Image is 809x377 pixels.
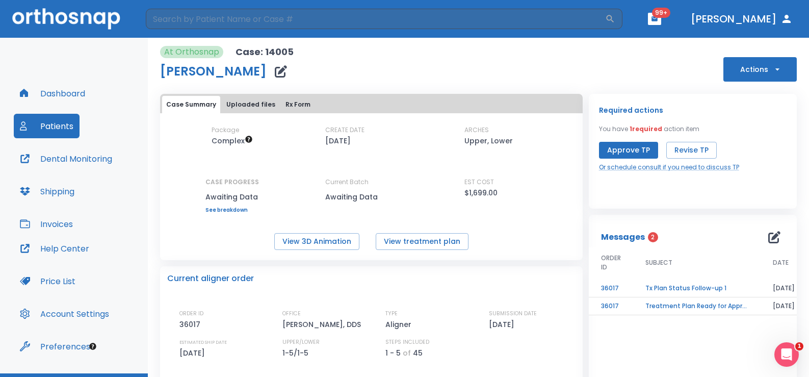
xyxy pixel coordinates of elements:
[325,125,364,135] p: CREATE DATE
[14,236,95,261] button: Help Center
[589,297,633,315] td: 36017
[630,124,662,133] span: 1 required
[723,57,797,82] button: Actions
[376,233,468,250] button: View treatment plan
[205,178,259,187] p: CASE PROGRESS
[589,280,633,297] td: 36017
[162,96,220,113] button: Case Summary
[282,338,320,347] p: UPPER/LOWER
[599,142,658,159] button: Approve TP
[282,347,312,359] p: 1-5/1-5
[14,212,79,236] button: Invoices
[413,347,423,359] p: 45
[403,347,411,359] p: of
[761,297,807,315] td: [DATE]
[599,124,699,134] p: You have action item
[14,81,91,106] button: Dashboard
[14,114,80,138] button: Patients
[205,207,259,213] a: See breakdown
[385,318,415,331] p: Aligner
[385,347,401,359] p: 1 - 5
[599,104,663,116] p: Required actions
[464,187,498,199] p: $1,699.00
[88,342,97,351] div: Tooltip anchor
[795,342,803,350] span: 1
[281,96,315,113] button: Rx Form
[687,10,797,28] button: [PERSON_NAME]
[489,309,537,318] p: SUBMISSION DATE
[164,46,219,58] p: At Orthosnap
[648,232,658,242] span: 2
[325,135,351,147] p: [DATE]
[489,318,518,331] p: [DATE]
[12,8,120,29] img: Orthosnap
[666,142,717,159] button: Revise TP
[761,280,807,297] td: [DATE]
[282,318,364,331] p: [PERSON_NAME], DDS
[205,191,259,203] p: Awaiting Data
[274,233,359,250] button: View 3D Animation
[599,163,739,172] a: Or schedule consult if you need to discuss TP
[14,301,115,326] button: Account Settings
[325,178,417,187] p: Current Batch
[236,46,294,58] p: Case: 14005
[385,338,429,347] p: STEPS INCLUDED
[14,179,81,204] button: Shipping
[633,297,761,315] td: Treatment Plan Ready for Approval!
[160,65,267,78] h1: [PERSON_NAME]
[774,342,799,367] iframe: Intercom live chat
[645,258,672,267] span: SUBJECT
[179,309,203,318] p: ORDER ID
[162,96,581,113] div: tabs
[212,136,253,146] span: Up to 50 Steps (100 aligners)
[179,318,204,331] p: 36017
[282,309,301,318] p: OFFICE
[14,146,118,171] button: Dental Monitoring
[773,258,789,267] span: DATE
[464,178,494,187] p: EST COST
[222,96,279,113] button: Uploaded files
[633,280,761,297] td: Tx Plan Status Follow-up 1
[167,272,254,285] p: Current aligner order
[14,334,96,359] button: Preferences
[325,191,417,203] p: Awaiting Data
[179,338,227,347] p: ESTIMATED SHIP DATE
[652,8,670,18] span: 99+
[212,125,239,135] p: Package
[601,254,621,272] span: ORDER ID
[464,125,489,135] p: ARCHES
[385,309,398,318] p: TYPE
[14,269,82,293] button: Price List
[601,231,645,243] p: Messages
[146,9,605,29] input: Search by Patient Name or Case #
[464,135,513,147] p: Upper, Lower
[179,347,208,359] p: [DATE]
